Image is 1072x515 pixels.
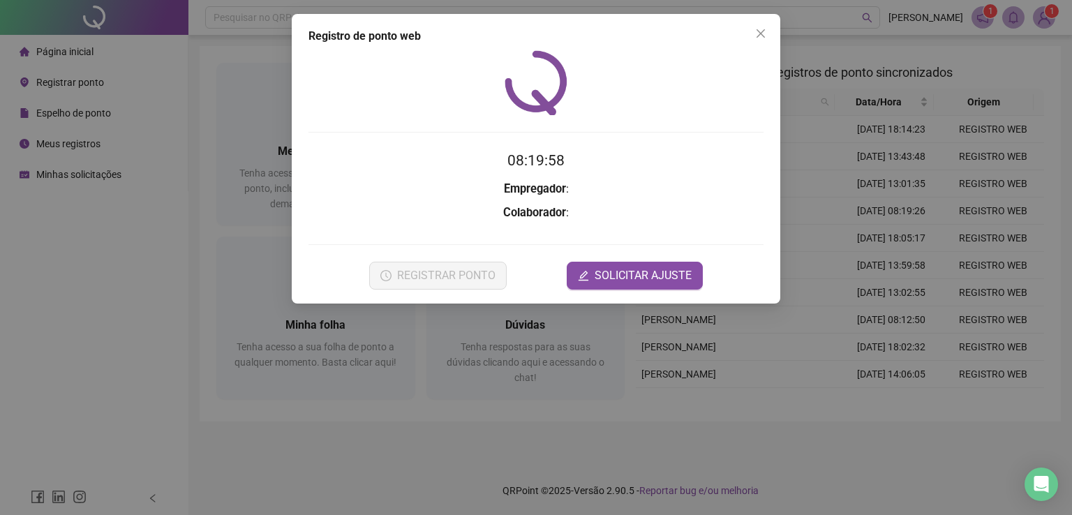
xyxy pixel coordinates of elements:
[308,28,764,45] div: Registro de ponto web
[755,28,766,39] span: close
[503,206,566,219] strong: Colaborador
[369,262,507,290] button: REGISTRAR PONTO
[1025,468,1058,501] div: Open Intercom Messenger
[505,50,567,115] img: QRPoint
[750,22,772,45] button: Close
[308,180,764,198] h3: :
[507,152,565,169] time: 08:19:58
[595,267,692,284] span: SOLICITAR AJUSTE
[504,182,566,195] strong: Empregador
[567,262,703,290] button: editSOLICITAR AJUSTE
[308,204,764,222] h3: :
[578,270,589,281] span: edit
